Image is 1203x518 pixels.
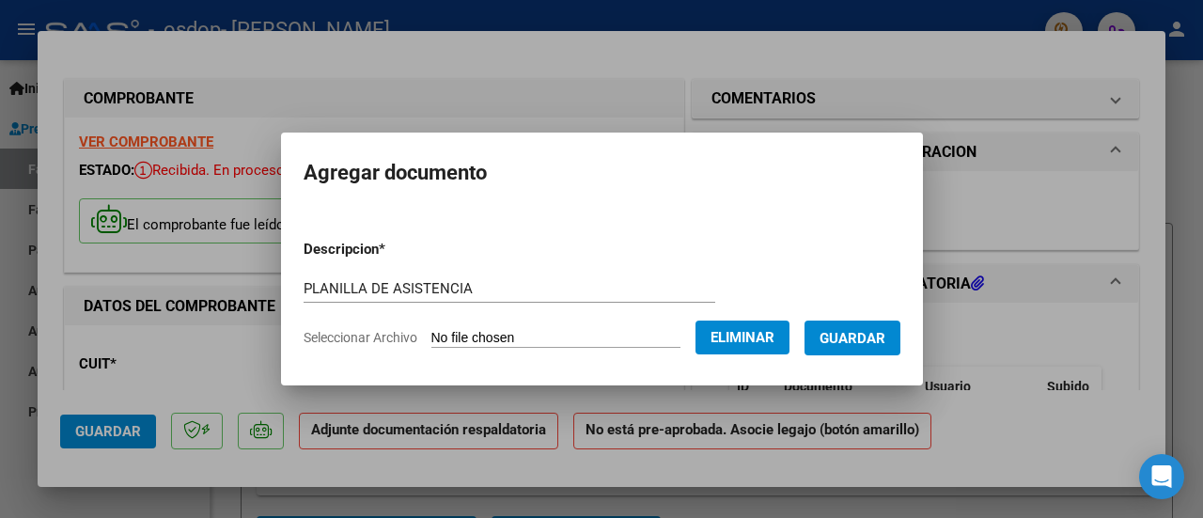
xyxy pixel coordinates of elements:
[820,330,885,347] span: Guardar
[304,330,417,345] span: Seleccionar Archivo
[304,155,900,191] h2: Agregar documento
[695,321,789,354] button: Eliminar
[805,321,900,355] button: Guardar
[711,329,774,346] span: Eliminar
[1139,454,1184,499] div: Open Intercom Messenger
[304,239,483,260] p: Descripcion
